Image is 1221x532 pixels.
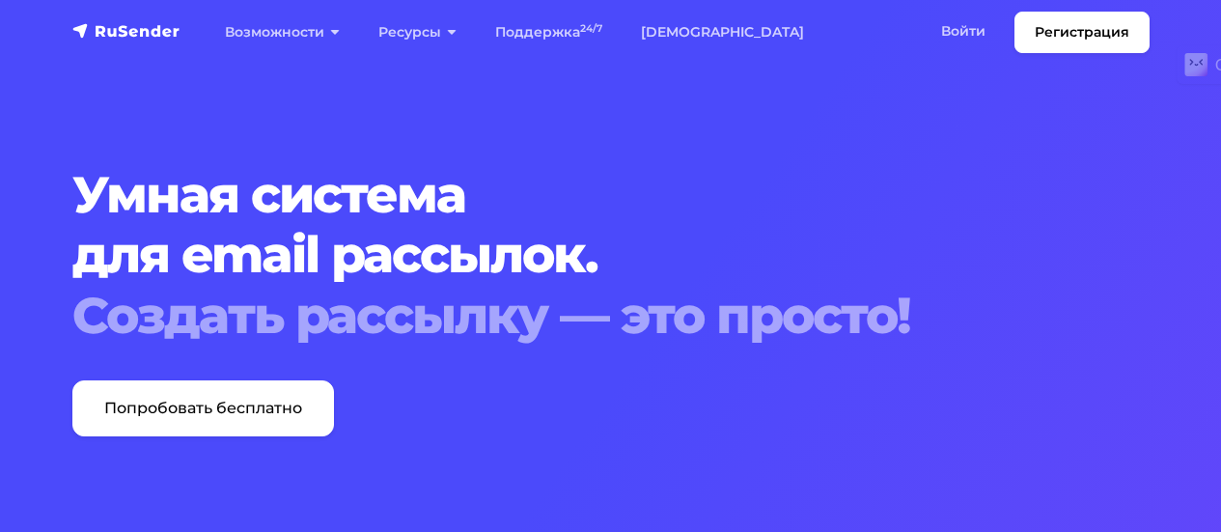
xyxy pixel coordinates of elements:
a: Попробовать бесплатно [72,380,334,436]
sup: 24/7 [580,22,602,35]
a: Войти [922,12,1005,51]
img: RuSender [72,21,180,41]
a: Возможности [206,13,359,52]
a: Поддержка24/7 [476,13,622,52]
h1: Умная система для email рассылок. [72,165,1150,346]
a: Ресурсы [359,13,476,52]
div: Создать рассылку — это просто! [72,286,1150,346]
a: [DEMOGRAPHIC_DATA] [622,13,823,52]
a: Регистрация [1014,12,1150,53]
